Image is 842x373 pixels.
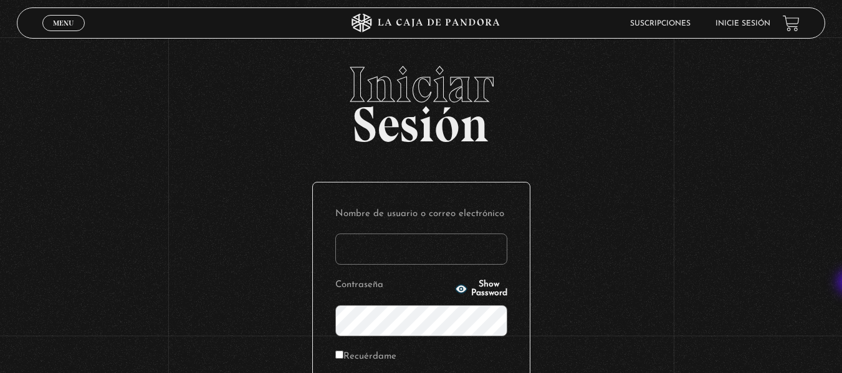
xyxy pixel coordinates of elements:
span: Menu [53,19,74,27]
label: Recuérdame [335,347,396,367]
a: View your shopping cart [783,14,800,31]
span: Show Password [471,280,507,298]
input: Recuérdame [335,351,343,359]
a: Suscripciones [630,20,691,27]
h2: Sesión [17,60,825,139]
label: Contraseña [335,276,451,295]
span: Cerrar [49,30,78,39]
a: Inicie sesión [715,20,770,27]
button: Show Password [455,280,507,298]
label: Nombre de usuario o correo electrónico [335,205,507,224]
span: Iniciar [17,60,825,110]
